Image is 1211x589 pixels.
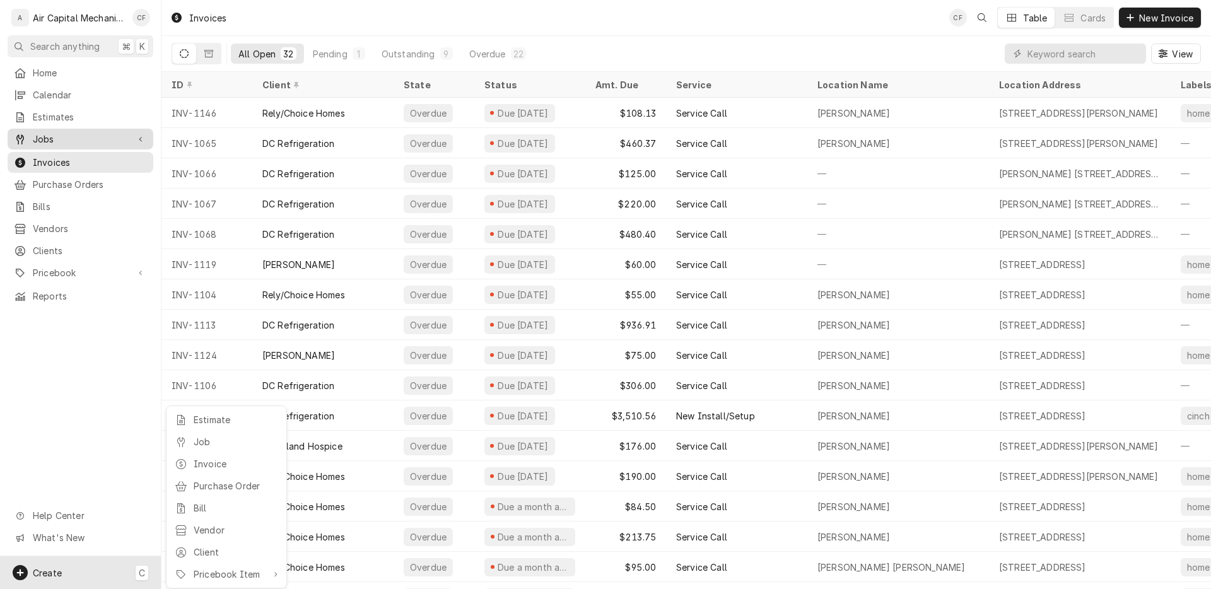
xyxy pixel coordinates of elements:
[194,413,278,426] div: Estimate
[194,523,278,537] div: Vendor
[194,545,278,559] div: Client
[194,457,278,470] div: Invoice
[194,479,278,493] div: Purchase Order
[194,435,278,448] div: Job
[194,501,278,515] div: Bill
[194,568,267,581] div: Pricebook Item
